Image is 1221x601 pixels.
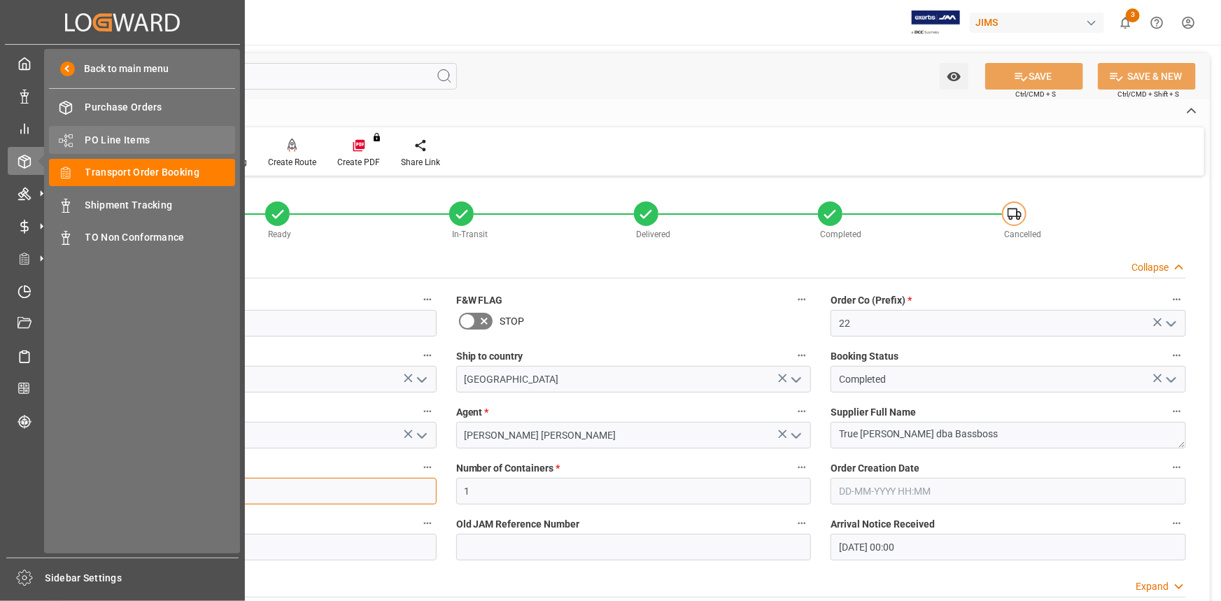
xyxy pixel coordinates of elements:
[785,425,806,446] button: open menu
[418,346,437,365] button: Country of Origin (Suffix) *
[418,458,437,476] button: Supplier Number
[985,63,1083,90] button: SAVE
[418,402,437,420] button: Shipment type *
[1117,89,1179,99] span: Ctrl/CMD + Shift + S
[831,534,1186,560] input: DD-MM-YYYY HH:MM
[401,156,440,169] div: Share Link
[268,229,291,239] span: Ready
[1110,7,1141,38] button: show 3 new notifications
[831,349,898,364] span: Booking Status
[912,10,960,35] img: Exertis%20JAM%20-%20Email%20Logo.jpg_1722504956.jpg
[49,126,235,153] a: PO Line Items
[456,405,489,420] span: Agent
[8,50,237,77] a: My Cockpit
[75,62,169,76] span: Back to main menu
[820,229,861,239] span: Completed
[1159,369,1180,390] button: open menu
[831,478,1186,504] input: DD-MM-YYYY HH:MM
[785,369,806,390] button: open menu
[49,94,235,121] a: Purchase Orders
[793,346,811,365] button: Ship to country
[8,82,237,109] a: Data Management
[831,517,935,532] span: Arrival Notice Received
[831,461,919,476] span: Order Creation Date
[456,293,503,308] span: F&W FLAG
[1168,514,1186,532] button: Arrival Notice Received
[831,422,1186,448] textarea: True [PERSON_NAME] dba Bassboss
[1136,579,1169,594] div: Expand
[85,230,236,245] span: TO Non Conformance
[1015,89,1056,99] span: Ctrl/CMD + S
[8,277,237,304] a: Timeslot Management V2
[793,458,811,476] button: Number of Containers *
[793,514,811,532] button: Old JAM Reference Number
[85,133,236,148] span: PO Line Items
[1098,63,1196,90] button: SAVE & NEW
[49,224,235,251] a: TO Non Conformance
[1126,8,1140,22] span: 3
[410,369,431,390] button: open menu
[1168,290,1186,309] button: Order Co (Prefix) *
[1168,458,1186,476] button: Order Creation Date
[45,571,239,586] span: Sidebar Settings
[831,293,912,308] span: Order Co (Prefix)
[85,198,236,213] span: Shipment Tracking
[85,165,236,180] span: Transport Order Booking
[8,342,237,369] a: Sailing Schedules
[1168,402,1186,420] button: Supplier Full Name
[85,100,236,115] span: Purchase Orders
[1159,313,1180,334] button: open menu
[793,290,811,309] button: F&W FLAG
[49,159,235,186] a: Transport Order Booking
[49,191,235,218] a: Shipment Tracking
[8,407,237,434] a: Tracking Shipment
[793,402,811,420] button: Agent *
[456,517,580,532] span: Old JAM Reference Number
[8,310,237,337] a: Document Management
[831,405,916,420] span: Supplier Full Name
[410,425,431,446] button: open menu
[456,349,523,364] span: Ship to country
[1168,346,1186,365] button: Booking Status
[8,115,237,142] a: My Reports
[500,314,525,329] span: STOP
[940,63,968,90] button: open menu
[636,229,670,239] span: Delivered
[452,229,488,239] span: In-Transit
[418,290,437,309] button: JAM Reference Number
[8,375,237,402] a: CO2 Calculator
[970,13,1104,33] div: JIMS
[64,63,457,90] input: Search Fields
[81,366,437,393] input: Type to search/select
[81,534,437,560] input: DD-MM-YYYY
[1141,7,1173,38] button: Help Center
[1131,260,1169,275] div: Collapse
[970,9,1110,36] button: JIMS
[456,461,560,476] span: Number of Containers
[268,156,316,169] div: Create Route
[418,514,437,532] button: Ready Date *
[1004,229,1041,239] span: Cancelled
